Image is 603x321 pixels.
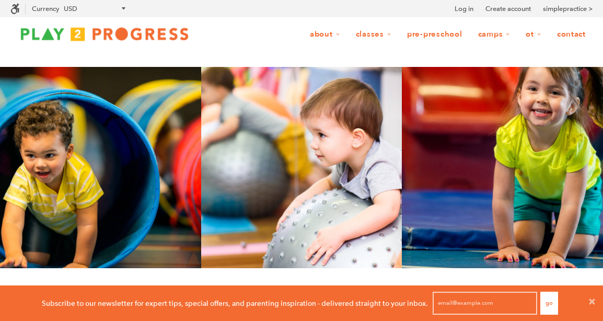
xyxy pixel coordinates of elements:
input: email@example.com [433,292,537,315]
a: Create account [485,4,531,14]
button: Go [540,292,558,315]
a: simplepractice > [543,4,593,14]
a: Contact [550,25,593,44]
a: OT [519,25,548,44]
a: Pre-Preschool [400,25,469,44]
a: Log in [455,4,473,14]
label: Currency [32,5,59,13]
img: Play2Progress logo [10,24,199,44]
p: Subscribe to our newsletter for expert tips, special offers, and parenting inspiration - delivere... [42,297,428,309]
a: Camps [471,25,517,44]
a: About [303,25,347,44]
a: Classes [349,25,398,44]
